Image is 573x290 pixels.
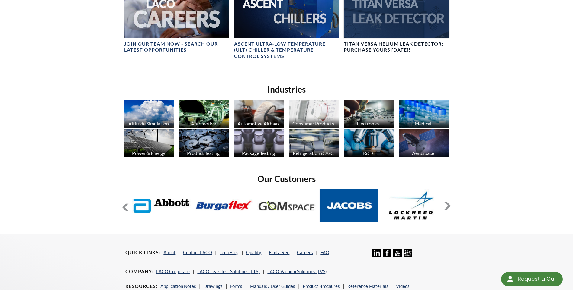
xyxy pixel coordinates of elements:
img: Abbott-Labs.jpg [132,189,191,222]
img: Artboard_1.jpg [399,129,449,157]
div: Automotive [178,121,229,126]
a: Reference Materials [347,283,388,289]
a: Altitude Simulation [124,100,174,129]
a: R&D [344,129,394,159]
h4: Resources [125,283,157,289]
img: Lockheed-Martin.jpg [382,189,441,222]
div: Altitude Simulation [123,121,174,126]
div: Package Testing [233,150,284,156]
img: industry_AltitudeSim_670x376.jpg [124,100,174,128]
h2: Industries [122,84,451,95]
a: Electronics [344,100,394,129]
img: industry_Power-2_670x376.jpg [124,129,174,157]
a: Find a Rep [269,250,289,255]
img: Jacobs.jpg [320,189,378,222]
div: Power & Energy [123,150,174,156]
a: About [163,250,175,255]
div: Refrigeration & A/C [288,150,338,156]
a: 24/7 Support [404,253,412,258]
h2: Our Customers [122,173,451,184]
a: Automotive Airbags [234,100,284,129]
h4: Join our team now - SEARCH OUR LATEST OPPORTUNITIES [124,41,229,53]
a: LACO Leak Test Solutions (LTS) [197,269,260,274]
a: LACO Corporate [156,269,190,274]
h4: TITAN VERSA Helium Leak Detector: Purchase Yours [DATE]! [344,41,449,53]
img: industry_Medical_670x376.jpg [399,100,449,128]
div: Product Testing [178,150,229,156]
a: Package Testing [234,129,284,159]
a: Application Notes [160,283,196,289]
a: Medical [399,100,449,129]
a: Automotive [179,100,229,129]
a: Aerospace [399,129,449,159]
a: Tech Blog [220,250,239,255]
div: R&D [343,150,393,156]
div: Medical [398,121,448,126]
a: Manuals / User Guides [250,283,295,289]
img: industry_Automotive_670x376.jpg [179,100,229,128]
img: round button [505,274,515,284]
img: industry_Auto-Airbag_670x376.jpg [234,100,284,128]
a: Drawings [204,283,223,289]
div: Automotive Airbags [233,121,284,126]
a: Product Brochures [303,283,340,289]
img: industry_R_D_670x376.jpg [344,129,394,157]
div: Electronics [343,121,393,126]
a: Consumer Products [289,100,339,129]
img: 24/7 Support Icon [404,249,412,257]
a: Quality [246,250,261,255]
a: FAQ [320,250,329,255]
a: Refrigeration & A/C [289,129,339,159]
img: industry_Package_670x376.jpg [234,129,284,157]
div: Aerospace [398,150,448,156]
div: Request a Call [501,272,563,286]
img: GOM-Space.jpg [257,189,316,222]
img: industry_ProductTesting_670x376.jpg [179,129,229,157]
a: Forms [230,283,242,289]
div: Consumer Products [288,121,338,126]
a: Product Testing [179,129,229,159]
img: industry_Consumer_670x376.jpg [289,100,339,128]
h4: Ascent Ultra-Low Temperature (ULT) Chiller & Temperature Control Systems [234,41,339,59]
a: Power & Energy [124,129,174,159]
h4: Company [125,268,153,275]
img: industry_HVAC_670x376.jpg [289,129,339,157]
a: LACO Vacuum Solutions (LVS) [267,269,327,274]
a: Contact LACO [183,250,212,255]
img: industry_Electronics_670x376.jpg [344,100,394,128]
img: Burgaflex.jpg [195,189,253,222]
div: Request a Call [518,272,557,286]
a: Videos [396,283,410,289]
h4: Quick Links [125,249,160,256]
a: Careers [297,250,313,255]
